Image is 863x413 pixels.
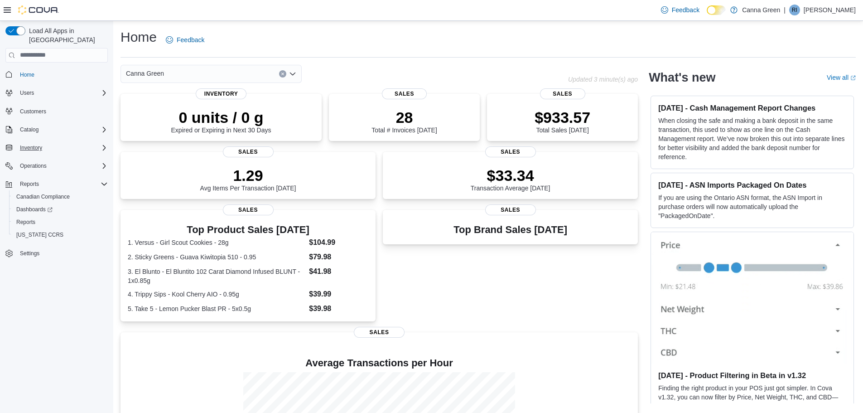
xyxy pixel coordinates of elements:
[128,290,305,299] dt: 4. Trippy Sips - Kool Cherry AIO - 0.95g
[20,180,39,188] span: Reports
[16,87,108,98] span: Users
[309,289,368,300] dd: $39.99
[16,69,38,80] a: Home
[128,238,305,247] dt: 1. Versus - Girl Scout Cookies - 28g
[16,142,46,153] button: Inventory
[16,142,108,153] span: Inventory
[742,5,780,15] p: Canna Green
[16,179,108,189] span: Reports
[371,108,437,134] div: Total # Invoices [DATE]
[16,248,108,259] span: Settings
[16,87,38,98] button: Users
[16,160,108,171] span: Operations
[128,253,305,262] dt: 2. Sticky Greens - Guava Kiwitopia 510 - 0.95
[9,228,111,241] button: [US_STATE] CCRS
[121,28,157,46] h1: Home
[16,69,108,80] span: Home
[792,5,797,15] span: RI
[128,267,305,285] dt: 3. El Blunto - El Bluntito 102 Carat Diamond Infused BLUNT - 1x0.85g
[223,146,274,157] span: Sales
[13,229,108,240] span: Washington CCRS
[20,108,46,115] span: Customers
[371,108,437,126] p: 28
[568,76,638,83] p: Updated 3 minute(s) ago
[13,217,108,228] span: Reports
[540,88,585,99] span: Sales
[672,5,699,15] span: Feedback
[20,144,42,151] span: Inventory
[784,5,786,15] p: |
[13,204,56,215] a: Dashboards
[9,216,111,228] button: Reports
[471,166,550,192] div: Transaction Average [DATE]
[535,108,590,134] div: Total Sales [DATE]
[789,5,800,15] div: Raven Irwin
[200,166,296,185] p: 1.29
[16,124,108,135] span: Catalog
[16,106,108,117] span: Customers
[485,204,536,215] span: Sales
[2,178,111,190] button: Reports
[13,217,39,228] a: Reports
[535,108,590,126] p: $933.57
[18,5,59,15] img: Cova
[453,224,567,235] h3: Top Brand Sales [DATE]
[289,70,296,78] button: Open list of options
[471,166,550,185] p: $33.34
[162,31,208,49] a: Feedback
[2,123,111,136] button: Catalog
[13,191,108,202] span: Canadian Compliance
[309,303,368,314] dd: $39.98
[171,108,271,126] p: 0 units / 0 g
[354,327,405,338] span: Sales
[20,250,39,257] span: Settings
[850,75,856,81] svg: External link
[485,146,536,157] span: Sales
[658,180,846,189] h3: [DATE] - ASN Imports Packaged On Dates
[128,304,305,313] dt: 5. Take 5 - Lemon Pucker Blast PR - 5x0.5g
[16,160,50,171] button: Operations
[16,248,43,259] a: Settings
[16,219,35,226] span: Reports
[658,103,846,112] h3: [DATE] - Cash Management Report Changes
[16,106,50,117] a: Customers
[177,35,204,44] span: Feedback
[309,266,368,277] dd: $41.98
[804,5,856,15] p: [PERSON_NAME]
[309,237,368,248] dd: $104.99
[2,105,111,118] button: Customers
[16,231,63,238] span: [US_STATE] CCRS
[20,89,34,97] span: Users
[16,179,43,189] button: Reports
[649,70,715,85] h2: What's new
[223,204,274,215] span: Sales
[658,193,846,220] p: If you are using the Ontario ASN format, the ASN Import in purchase orders will now automatically...
[126,68,164,79] span: Canna Green
[657,1,703,19] a: Feedback
[16,193,70,200] span: Canadian Compliance
[20,71,34,78] span: Home
[5,64,108,284] nav: Complex example
[827,74,856,81] a: View allExternal link
[13,229,67,240] a: [US_STATE] CCRS
[128,224,368,235] h3: Top Product Sales [DATE]
[9,190,111,203] button: Canadian Compliance
[309,252,368,262] dd: $79.98
[20,162,47,170] span: Operations
[25,26,108,44] span: Load All Apps in [GEOGRAPHIC_DATA]
[2,247,111,260] button: Settings
[13,191,73,202] a: Canadian Compliance
[16,206,53,213] span: Dashboards
[196,88,246,99] span: Inventory
[658,116,846,161] p: When closing the safe and making a bank deposit in the same transaction, this used to show as one...
[382,88,427,99] span: Sales
[128,358,631,369] h4: Average Transactions per Hour
[279,70,286,78] button: Clear input
[200,166,296,192] div: Avg Items Per Transaction [DATE]
[9,203,111,216] a: Dashboards
[2,160,111,172] button: Operations
[658,371,846,380] h3: [DATE] - Product Filtering in Beta in v1.32
[2,87,111,99] button: Users
[13,204,108,215] span: Dashboards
